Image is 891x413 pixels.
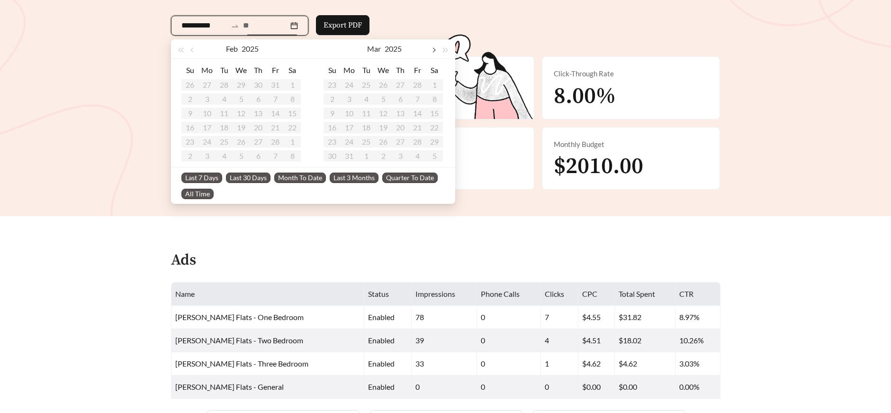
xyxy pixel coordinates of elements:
[330,173,378,183] span: Last 3 Months
[582,289,597,298] span: CPC
[412,376,477,399] td: 0
[226,173,270,183] span: Last 30 Days
[412,352,477,376] td: 33
[341,63,358,78] th: Mo
[231,21,239,30] span: to
[554,68,708,79] div: Click-Through Rate
[412,306,477,329] td: 78
[324,19,362,31] span: Export PDF
[368,312,395,321] span: enabled
[250,63,267,78] th: Th
[477,329,541,352] td: 0
[358,63,375,78] th: Tu
[216,63,233,78] th: Tu
[368,336,395,345] span: enabled
[578,306,615,329] td: $4.55
[392,63,409,78] th: Th
[412,329,477,352] td: 39
[284,63,301,78] th: Sa
[675,306,720,329] td: 8.97%
[409,63,426,78] th: Fr
[541,306,578,329] td: 7
[382,173,438,183] span: Quarter To Date
[615,329,675,352] td: $18.02
[171,283,364,306] th: Name
[181,173,222,183] span: Last 7 Days
[375,63,392,78] th: We
[578,376,615,399] td: $0.00
[675,376,720,399] td: 0.00%
[477,376,541,399] td: 0
[615,376,675,399] td: $0.00
[316,15,369,35] button: Export PDF
[181,189,214,199] span: All Time
[426,63,443,78] th: Sa
[541,329,578,352] td: 4
[554,82,616,110] span: 8.00%
[541,283,578,306] th: Clicks
[233,63,250,78] th: We
[267,63,284,78] th: Fr
[385,39,402,58] button: 2025
[477,283,541,306] th: Phone Calls
[412,283,477,306] th: Impressions
[615,352,675,376] td: $4.62
[367,39,381,58] button: Mar
[554,152,643,181] span: $2010.00
[175,336,303,345] span: [PERSON_NAME] Flats - Two Bedroom
[324,63,341,78] th: Su
[181,63,198,78] th: Su
[679,289,693,298] span: CTR
[231,22,239,30] span: swap-right
[477,306,541,329] td: 0
[175,382,284,391] span: [PERSON_NAME] Flats - General
[368,382,395,391] span: enabled
[274,173,326,183] span: Month To Date
[554,139,708,150] div: Monthly Budget
[541,376,578,399] td: 0
[242,39,259,58] button: 2025
[175,312,304,321] span: [PERSON_NAME] Flats - One Bedroom
[615,283,675,306] th: Total Spent
[226,39,238,58] button: Feb
[368,359,395,368] span: enabled
[364,283,412,306] th: Status
[477,352,541,376] td: 0
[578,352,615,376] td: $4.62
[198,63,216,78] th: Mo
[675,352,720,376] td: 3.03%
[171,252,196,269] h4: Ads
[541,352,578,376] td: 1
[615,306,675,329] td: $31.82
[675,329,720,352] td: 10.26%
[578,329,615,352] td: $4.51
[175,359,308,368] span: [PERSON_NAME] Flats - Three Bedroom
